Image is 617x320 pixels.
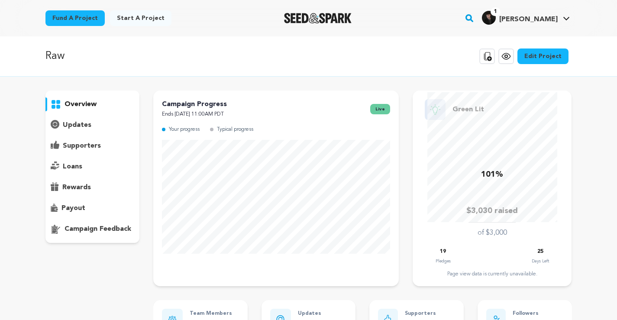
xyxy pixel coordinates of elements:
p: of $3,000 [478,228,507,238]
button: campaign feedback [45,222,140,236]
p: rewards [62,182,91,193]
img: e4d5c9ffd1a33150.png [482,11,496,25]
p: 101% [481,168,503,181]
span: Jayson H.'s Profile [480,9,572,27]
p: supporters [63,141,101,151]
div: Page view data is currently unavailable. [421,271,563,278]
button: updates [45,118,140,132]
button: rewards [45,181,140,194]
p: Pledges [436,257,451,265]
button: loans [45,160,140,174]
p: Days Left [532,257,549,265]
button: overview [45,97,140,111]
p: loans [63,162,82,172]
a: Jayson H.'s Profile [480,9,572,25]
p: Ends [DATE] 11:00AM PDT [162,110,227,120]
button: payout [45,201,140,215]
p: 25 [537,247,543,257]
span: live [370,104,390,114]
p: overview [65,99,97,110]
p: Your progress [169,125,200,135]
button: supporters [45,139,140,153]
div: Jayson H.'s Profile [482,11,558,25]
a: Edit Project [517,48,569,64]
img: Seed&Spark Logo Dark Mode [284,13,352,23]
p: Campaign Progress [162,99,227,110]
a: Seed&Spark Homepage [284,13,352,23]
p: campaign feedback [65,224,131,234]
p: 19 [440,247,446,257]
p: payout [61,203,85,213]
span: 1 [491,7,501,16]
a: Start a project [110,10,171,26]
p: Typical progress [217,125,253,135]
p: updates [63,120,91,130]
p: Supporters [405,309,455,319]
p: Raw [45,48,65,64]
a: Fund a project [45,10,105,26]
p: Followers [513,309,563,319]
p: Team Members [190,309,232,319]
span: [PERSON_NAME] [499,16,558,23]
p: Updates [298,309,321,319]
